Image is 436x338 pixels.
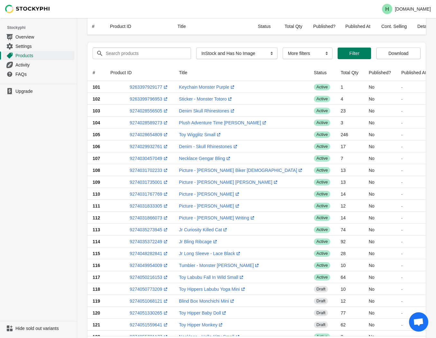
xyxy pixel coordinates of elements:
span: active [314,250,330,257]
a: 9274030457049(opens a new window) [130,156,168,161]
span: active [314,215,330,221]
a: Toy Wigglitz Small(opens a new window) [179,132,222,137]
a: Denim Skull Rhinestones(opens a new window) [179,108,236,113]
th: Published? [364,64,396,81]
a: 9263399796953(opens a new window) [130,96,168,102]
td: 4 [335,93,363,105]
a: Toy Hipper Baby Doll(opens a new window) [179,310,228,316]
small: - [401,180,403,184]
td: 62 [335,319,363,331]
small: - [401,287,403,291]
td: 28 [335,247,363,259]
span: active [314,179,330,185]
th: Product ID [105,64,174,81]
span: 117 [93,275,100,280]
td: No [364,212,396,224]
a: Jr Bling Ribcage(opens a new window) [179,239,218,244]
td: 13 [335,176,363,188]
a: Denim - Skull Rhinestones(opens a new window) [179,144,239,149]
a: 9274051330265(opens a new window) [130,310,168,316]
input: Search products [105,48,179,59]
td: 17 [335,140,363,152]
span: active [314,262,330,269]
a: Sticker - Monster Totoro(opens a new window) [179,96,233,102]
span: Activity [15,62,73,68]
small: - [401,239,403,244]
th: Status [309,64,335,81]
span: active [314,131,330,138]
td: 12 [335,295,363,307]
span: active [314,167,330,173]
small: - [401,251,403,255]
small: - [401,132,403,137]
small: - [401,168,403,172]
a: 9274028589273(opens a new window) [130,120,168,125]
small: - [401,192,403,196]
td: No [364,188,396,200]
a: Open chat [409,312,428,332]
a: Hide sold out variants [3,324,74,333]
td: 12 [335,200,363,212]
a: 9274049954009(opens a new window) [130,263,168,268]
text: H [385,6,389,12]
td: No [364,283,396,295]
small: - [401,323,403,327]
small: - [401,216,403,220]
small: - [401,204,403,208]
button: Download [376,48,421,59]
a: Picture - [PERSON_NAME](opens a new window) [179,191,241,197]
small: - [401,156,403,160]
td: No [364,140,396,152]
span: draft [314,286,328,292]
span: active [314,84,330,90]
a: 9274029932761(opens a new window) [130,144,168,149]
span: active [314,108,330,114]
small: - [401,97,403,101]
span: draft [314,322,328,328]
a: 9274050773209(opens a new window) [130,287,168,292]
span: 116 [93,263,100,268]
span: active [314,120,330,126]
span: 119 [93,298,100,304]
th: Total Qty [335,64,363,81]
a: 9274050216153(opens a new window) [130,275,168,280]
td: No [364,295,396,307]
span: active [314,143,330,150]
span: 121 [93,322,100,327]
small: - [401,120,403,125]
img: Stockyphi [5,5,50,13]
a: Toy Hipper Monkey(opens a new window) [179,322,224,327]
td: 246 [335,129,363,140]
a: Toy Hippers Labubu Yoga Mini(opens a new window) [179,287,246,292]
th: Published At [396,64,431,81]
td: No [364,129,396,140]
a: Jr Long Sleeve - Lace Black(opens a new window) [179,251,241,256]
span: active [314,274,330,280]
a: Picture - [PERSON_NAME](opens a new window) [179,203,241,209]
td: 64 [335,271,363,283]
td: 14 [335,212,363,224]
a: Necklace Gengar Bling(opens a new window) [179,156,232,161]
small: - [401,109,403,113]
a: FAQs [3,69,74,79]
span: FAQs [15,71,73,77]
td: 1 [335,81,363,93]
span: 112 [93,215,100,220]
a: 9274031866073(opens a new window) [130,215,168,220]
td: No [364,93,396,105]
a: 9274051559641(opens a new window) [130,322,168,327]
th: Title [174,64,309,81]
td: 10 [335,283,363,295]
small: - [401,263,403,267]
span: draft [314,298,328,304]
span: 108 [93,168,100,173]
button: Filter [338,48,371,59]
td: No [364,224,396,236]
button: Avatar with initials H[DOMAIN_NAME] [379,3,433,15]
a: Settings [3,41,74,51]
span: 115 [93,251,100,256]
td: No [364,152,396,164]
span: 105 [93,132,100,137]
td: No [364,247,396,259]
td: No [364,105,396,117]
